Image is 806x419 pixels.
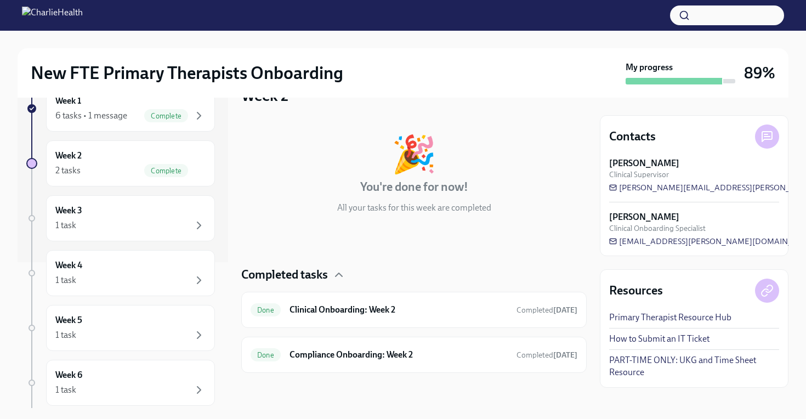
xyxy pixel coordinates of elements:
[55,259,82,271] h6: Week 4
[55,205,82,217] h6: Week 3
[251,346,577,364] a: DoneCompliance Onboarding: Week 2Completed[DATE]
[626,61,673,73] strong: My progress
[26,140,215,186] a: Week 22 tasksComplete
[609,223,706,234] span: Clinical Onboarding Specialist
[251,306,281,314] span: Done
[609,354,779,378] a: PART-TIME ONLY: UKG and Time Sheet Resource
[26,360,215,406] a: Week 61 task
[26,250,215,296] a: Week 41 task
[516,305,577,315] span: September 15th, 2025 13:12
[55,314,82,326] h6: Week 5
[609,169,669,180] span: Clinical Supervisor
[744,63,775,83] h3: 89%
[144,167,188,175] span: Complete
[516,350,577,360] span: September 11th, 2025 11:25
[609,282,663,299] h4: Resources
[26,195,215,241] a: Week 31 task
[26,86,215,132] a: Week 16 tasks • 1 messageComplete
[144,112,188,120] span: Complete
[609,157,679,169] strong: [PERSON_NAME]
[55,95,81,107] h6: Week 1
[55,384,76,396] div: 1 task
[553,350,577,360] strong: [DATE]
[553,305,577,315] strong: [DATE]
[55,110,127,122] div: 6 tasks • 1 message
[251,301,577,319] a: DoneClinical Onboarding: Week 2Completed[DATE]
[290,349,508,361] h6: Compliance Onboarding: Week 2
[55,150,82,162] h6: Week 2
[55,274,76,286] div: 1 task
[55,369,82,381] h6: Week 6
[609,312,731,324] a: Primary Therapist Resource Hub
[22,7,83,24] img: CharlieHealth
[337,202,491,214] p: All your tasks for this week are completed
[360,179,468,195] h4: You're done for now!
[290,304,508,316] h6: Clinical Onboarding: Week 2
[251,351,281,359] span: Done
[516,305,577,315] span: Completed
[609,211,679,223] strong: [PERSON_NAME]
[26,305,215,351] a: Week 51 task
[241,267,587,283] div: Completed tasks
[516,350,577,360] span: Completed
[55,165,81,177] div: 2 tasks
[241,267,328,283] h4: Completed tasks
[55,219,76,231] div: 1 task
[31,62,343,84] h2: New FTE Primary Therapists Onboarding
[55,329,76,341] div: 1 task
[609,128,656,145] h4: Contacts
[391,136,436,172] div: 🎉
[609,333,709,345] a: How to Submit an IT Ticket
